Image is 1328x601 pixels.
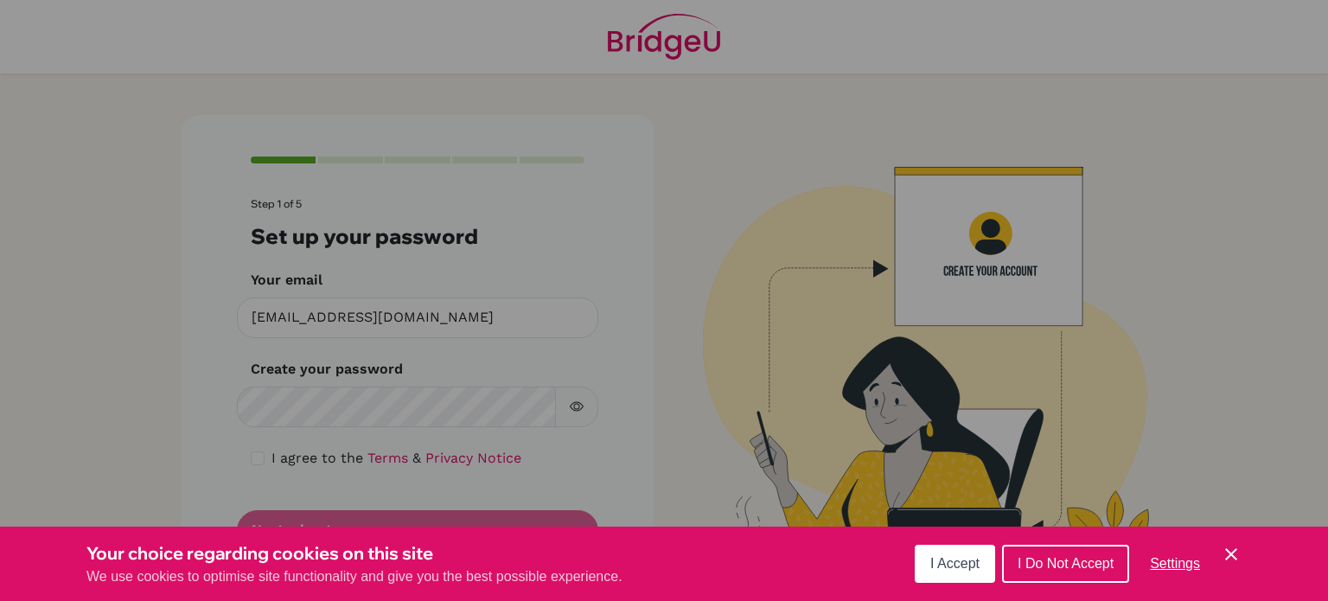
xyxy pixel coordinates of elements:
span: I Do Not Accept [1018,556,1114,571]
button: I Accept [915,545,995,583]
p: We use cookies to optimise site functionality and give you the best possible experience. [86,566,622,587]
span: Settings [1150,556,1200,571]
span: I Accept [930,556,980,571]
button: Save and close [1221,544,1242,565]
h3: Your choice regarding cookies on this site [86,540,622,566]
button: I Do Not Accept [1002,545,1129,583]
button: Settings [1136,547,1214,581]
